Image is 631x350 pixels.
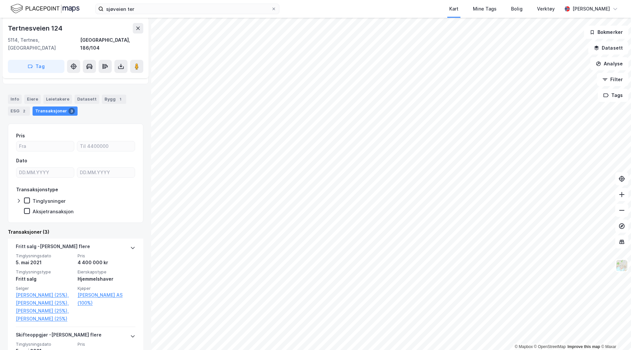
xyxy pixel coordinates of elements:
[515,344,533,349] a: Mapbox
[597,73,628,86] button: Filter
[8,36,80,52] div: 5114, Tertnes, [GEOGRAPHIC_DATA]
[534,344,566,349] a: OpenStreetMap
[588,41,628,55] button: Datasett
[16,132,25,140] div: Pris
[78,275,135,283] div: Hjemmelshaver
[16,291,74,299] a: [PERSON_NAME] (25%),
[616,259,628,272] img: Z
[78,291,135,307] a: [PERSON_NAME] AS (100%)
[8,95,22,104] div: Info
[473,5,497,13] div: Mine Tags
[8,23,64,34] div: Tertnesveien 124
[16,269,74,275] span: Tinglysningstype
[511,5,523,13] div: Bolig
[449,5,458,13] div: Kart
[68,108,75,114] div: 3
[16,275,74,283] div: Fritt salg
[16,186,58,194] div: Transaksjonstype
[537,5,555,13] div: Verktøy
[33,208,74,215] div: Aksjetransaksjon
[590,57,628,70] button: Analyse
[75,95,99,104] div: Datasett
[21,108,27,114] div: 2
[78,259,135,267] div: 4 400 000 kr
[8,106,30,116] div: ESG
[77,141,135,151] input: Til 4400000
[78,253,135,259] span: Pris
[598,318,631,350] div: Kontrollprogram for chat
[573,5,610,13] div: [PERSON_NAME]
[43,95,72,104] div: Leietakere
[16,286,74,291] span: Selger
[78,286,135,291] span: Kjøper
[16,341,74,347] span: Tinglysningsdato
[8,60,64,73] button: Tag
[33,106,78,116] div: Transaksjoner
[104,4,271,14] input: Søk på adresse, matrikkel, gårdeiere, leietakere eller personer
[77,168,135,177] input: DD.MM.YYYY
[16,307,74,315] a: [PERSON_NAME] (25%),
[16,253,74,259] span: Tinglysningsdato
[33,198,66,204] div: Tinglysninger
[16,243,90,253] div: Fritt salg - [PERSON_NAME] flere
[584,26,628,39] button: Bokmerker
[117,96,124,103] div: 1
[16,141,74,151] input: Fra
[8,228,143,236] div: Transaksjoner (3)
[16,315,74,323] a: [PERSON_NAME] (25%)
[598,318,631,350] iframe: Chat Widget
[102,95,126,104] div: Bygg
[80,36,143,52] div: [GEOGRAPHIC_DATA], 186/104
[598,89,628,102] button: Tags
[568,344,600,349] a: Improve this map
[16,259,74,267] div: 5. mai 2021
[16,168,74,177] input: DD.MM.YYYY
[16,299,74,307] a: [PERSON_NAME] (25%),
[78,341,135,347] span: Pris
[16,157,27,165] div: Dato
[16,331,102,341] div: Skifteoppgjør - [PERSON_NAME] flere
[24,95,41,104] div: Eiere
[78,269,135,275] span: Eierskapstype
[11,3,80,14] img: logo.f888ab2527a4732fd821a326f86c7f29.svg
